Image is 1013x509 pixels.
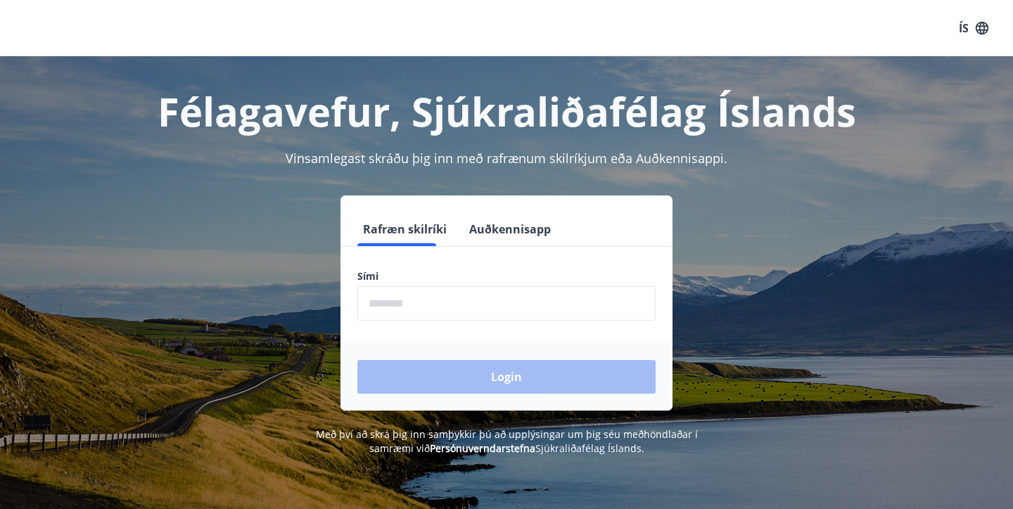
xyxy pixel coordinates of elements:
[357,212,452,246] button: Rafræn skilríki
[430,442,535,455] a: Persónuverndarstefna
[17,84,996,138] h1: Félagavefur, Sjúkraliðafélag Íslands
[464,212,556,246] button: Auðkennisapp
[286,150,727,167] span: Vinsamlegast skráðu þig inn með rafrænum skilríkjum eða Auðkennisappi.
[357,269,656,283] label: Sími
[951,15,996,41] button: ÍS
[316,427,698,455] span: Með því að skrá þig inn samþykkir þú að upplýsingar um þig séu meðhöndlaðar í samræmi við Sjúkral...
